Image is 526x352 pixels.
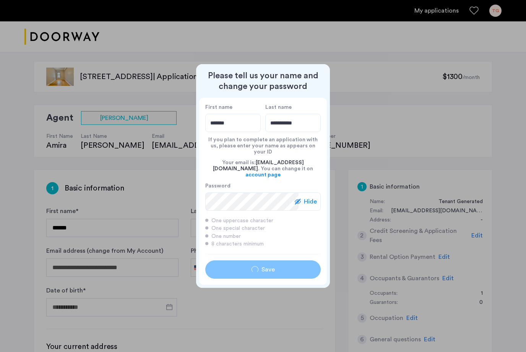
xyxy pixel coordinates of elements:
[213,160,304,171] span: [EMAIL_ADDRESS][DOMAIN_NAME]
[205,224,321,232] div: One special character
[205,240,321,248] div: 8 characters minimum
[261,265,275,274] span: Save
[205,155,321,182] div: Your email is: . You can change it on
[205,260,321,279] button: button
[245,172,281,178] a: account page
[304,197,317,206] span: Hide
[199,70,327,92] h2: Please tell us your name and change your password
[205,233,321,240] div: One number
[265,104,321,111] label: Last name
[205,104,261,111] label: First name
[205,182,299,189] label: Password
[205,217,321,224] div: One uppercase character
[205,132,321,155] div: If you plan to complete an application with us, please enter your name as appears on your ID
